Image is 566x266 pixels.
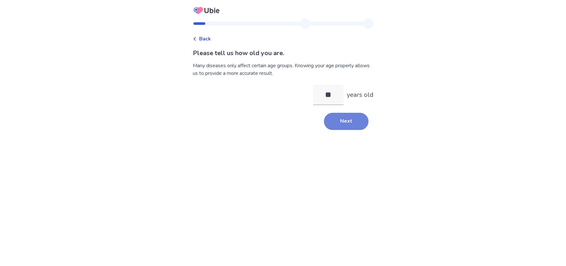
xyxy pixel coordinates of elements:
div: Many diseases only affect certain age groups. Knowing your age properly allows us to provide a mo... [193,62,374,77]
p: Please tell us how old you are. [193,48,374,58]
span: Back [199,35,211,43]
p: years old [347,90,374,100]
button: Next [324,113,368,130]
input: years old [313,85,344,105]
